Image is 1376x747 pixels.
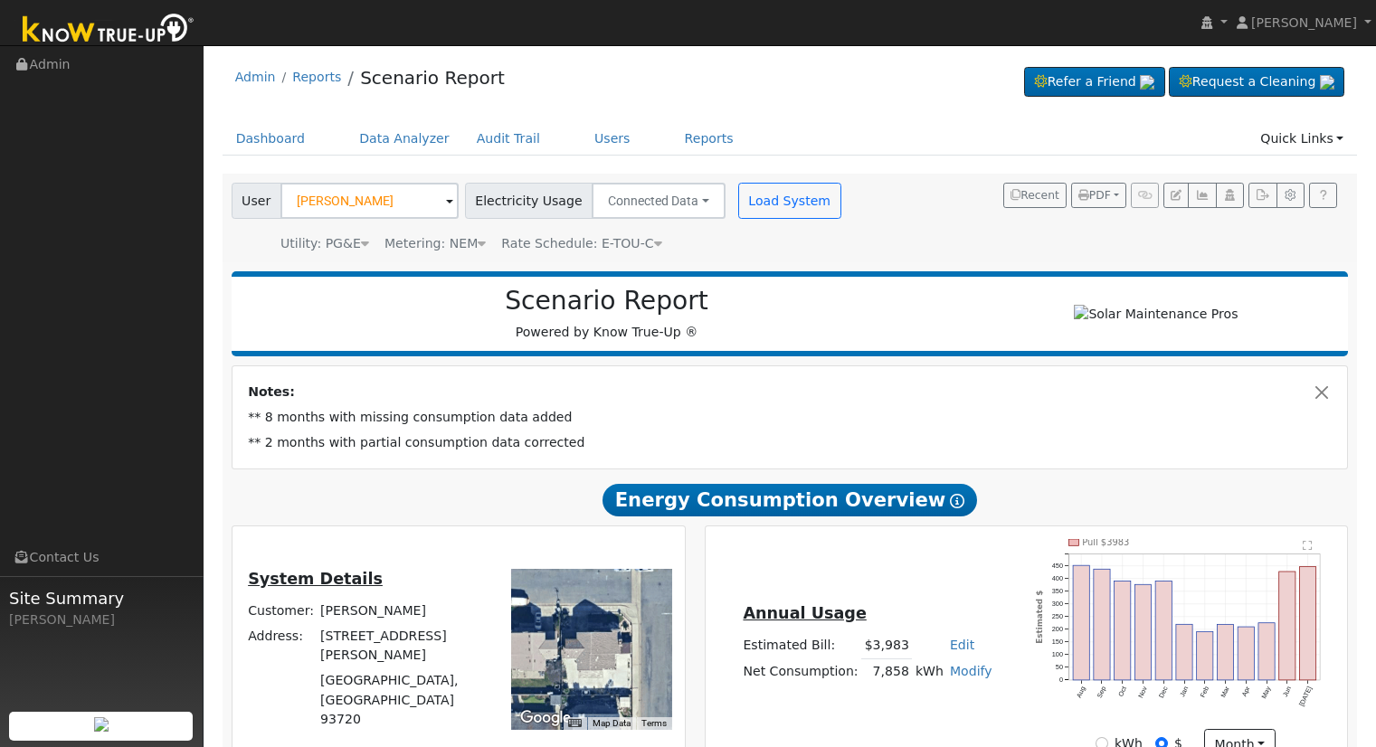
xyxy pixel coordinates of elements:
[740,633,861,659] td: Estimated Bill:
[1320,75,1334,90] img: retrieve
[950,494,964,508] i: Show Help
[1052,650,1063,658] text: 100
[245,624,318,668] td: Address:
[1115,581,1131,680] rect: onclick=""
[1003,183,1067,208] button: Recent
[1158,685,1171,699] text: Dec
[245,430,1335,456] td: ** 2 months with partial consumption data corrected
[360,67,505,89] a: Scenario Report
[1024,67,1165,98] a: Refer a Friend
[1052,638,1063,646] text: 150
[1117,686,1129,698] text: Oct
[14,10,204,51] img: Know True-Up
[245,599,318,624] td: Customer:
[501,236,661,251] span: Alias: HETOUC
[743,604,866,622] u: Annual Usage
[581,122,644,156] a: Users
[245,405,1335,430] td: ** 8 months with missing consumption data added
[568,717,581,730] button: Keyboard shortcuts
[861,658,912,685] td: 7,858
[463,122,554,156] a: Audit Trail
[1036,591,1045,644] text: Estimated $
[1177,624,1193,680] rect: onclick=""
[1188,183,1216,208] button: Multi-Series Graph
[641,718,667,728] a: Terms (opens in new tab)
[280,234,369,253] div: Utility: PG&E
[94,717,109,732] img: retrieve
[738,183,841,219] button: Load System
[1309,183,1337,208] a: Help Link
[9,586,194,610] span: Site Summary
[1200,686,1211,699] text: Feb
[950,638,974,652] a: Edit
[1179,686,1191,699] text: Jan
[1074,305,1238,324] img: Solar Maintenance Pros
[248,570,383,588] u: System Details
[1248,183,1276,208] button: Export Interval Data
[1140,75,1154,90] img: retrieve
[671,122,747,156] a: Reports
[1198,632,1214,681] rect: onclick=""
[1276,183,1305,208] button: Settings
[1083,537,1130,547] text: Pull $3983
[1247,122,1357,156] a: Quick Links
[516,706,575,730] img: Google
[248,384,295,399] strong: Notes:
[1052,587,1063,595] text: 350
[593,717,631,730] button: Map Data
[1163,183,1189,208] button: Edit User
[1052,562,1063,570] text: 450
[318,668,487,732] td: [GEOGRAPHIC_DATA], [GEOGRAPHIC_DATA] 93720
[318,624,487,668] td: [STREET_ADDRESS][PERSON_NAME]
[1096,686,1108,700] text: Sep
[603,484,977,516] span: Energy Consumption Overview
[1313,383,1332,402] button: Close
[1052,600,1063,608] text: 300
[1052,612,1063,620] text: 250
[1261,685,1274,700] text: May
[1052,625,1063,633] text: 200
[9,610,194,629] div: [PERSON_NAME]
[235,70,276,84] a: Admin
[1241,685,1253,698] text: Apr
[292,70,341,84] a: Reports
[318,599,487,624] td: [PERSON_NAME]
[250,286,963,317] h2: Scenario Report
[241,286,973,342] div: Powered by Know True-Up ®
[1052,574,1063,582] text: 400
[1156,581,1172,680] rect: onclick=""
[1304,540,1314,551] text: 
[1169,67,1344,98] a: Request a Cleaning
[861,633,912,659] td: $3,983
[1073,565,1089,680] rect: onclick=""
[346,122,463,156] a: Data Analyzer
[1094,569,1110,680] rect: onclick=""
[950,664,992,678] a: Modify
[1071,183,1126,208] button: PDF
[1075,686,1087,700] text: Aug
[1259,623,1276,680] rect: onclick=""
[223,122,319,156] a: Dashboard
[592,183,726,219] button: Connected Data
[465,183,593,219] span: Electricity Usage
[1078,189,1111,202] span: PDF
[516,706,575,730] a: Open this area in Google Maps (opens a new window)
[740,658,861,685] td: Net Consumption:
[1218,624,1234,680] rect: onclick=""
[1280,572,1296,680] rect: onclick=""
[1216,183,1244,208] button: Login As
[1238,627,1255,680] rect: onclick=""
[1135,584,1152,680] rect: onclick=""
[1282,686,1294,699] text: Jun
[280,183,459,219] input: Select a User
[384,234,486,253] div: Metering: NEM
[1137,685,1150,699] text: Nov
[232,183,281,219] span: User
[912,658,946,685] td: kWh
[1059,676,1063,684] text: 0
[1219,685,1232,699] text: Mar
[1301,566,1317,680] rect: onclick=""
[1251,15,1357,30] span: [PERSON_NAME]
[1298,686,1314,708] text: [DATE]
[1056,663,1063,671] text: 50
